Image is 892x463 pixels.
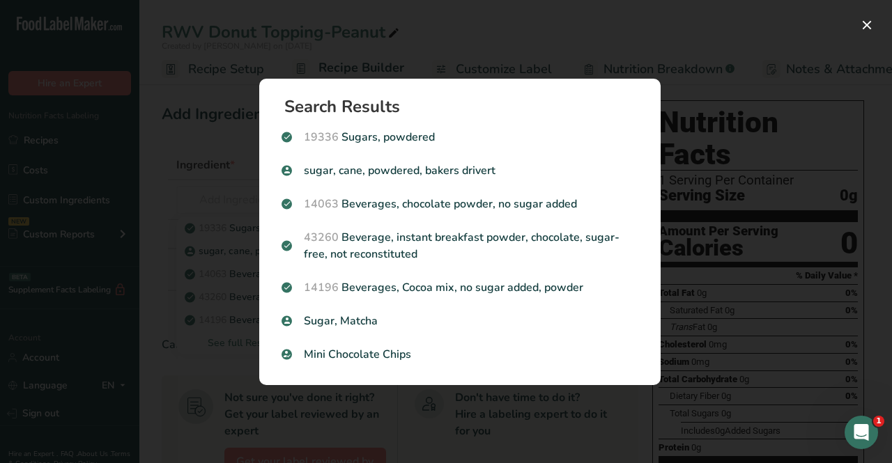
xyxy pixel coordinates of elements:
p: sugar, cane, powdered, bakers drivert [282,162,638,179]
span: 19336 [304,130,339,145]
p: Sugar, Matcha [282,313,638,329]
p: Mini Chocolate Chips [282,346,638,363]
iframe: Intercom live chat [845,416,878,449]
span: 14196 [304,280,339,295]
h1: Search Results [284,98,647,115]
p: Beverage, instant breakfast powder, chocolate, sugar-free, not reconstituted [282,229,638,262]
p: Sugars, powdered [282,129,638,146]
p: Beverages, chocolate powder, no sugar added [282,196,638,212]
span: 14063 [304,196,339,212]
span: 43260 [304,230,339,245]
p: Beverages, Cocoa mix, no sugar added, powder [282,279,638,296]
span: 1 [873,416,884,427]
